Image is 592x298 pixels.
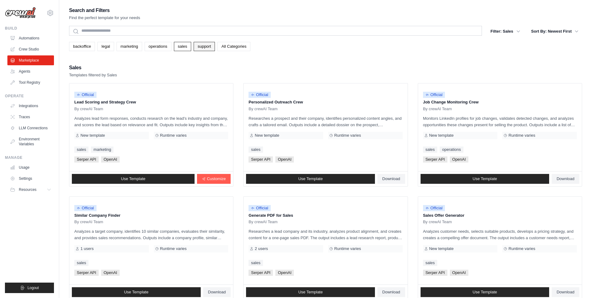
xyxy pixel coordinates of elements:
span: Runtime varies [334,246,361,251]
span: Download [557,176,574,181]
button: Logout [5,283,54,293]
a: operations [440,147,463,153]
span: New template [80,133,105,138]
a: sales [423,147,437,153]
span: OpenAI [450,270,468,276]
span: By crewAI Team [423,107,452,111]
span: Official [423,92,445,98]
a: Use Template [72,174,195,184]
span: Resources [19,187,36,192]
span: Runtime varies [160,133,187,138]
span: Serper API [423,270,447,276]
a: sales [174,42,191,51]
span: By crewAI Team [249,107,277,111]
span: New template [255,133,279,138]
a: legal [97,42,114,51]
span: New template [429,133,454,138]
a: Automations [7,33,54,43]
a: Tool Registry [7,78,54,87]
a: sales [249,147,263,153]
span: 2 users [255,246,268,251]
p: Job Change Monitoring Crew [423,99,577,105]
a: Download [377,174,405,184]
span: Official [74,205,97,211]
a: Use Template [246,287,375,297]
a: Download [552,174,579,184]
p: Templates filtered by Sales [69,72,117,78]
span: Serper API [249,156,273,163]
p: Analyzes lead form responses, conducts research on the lead's industry and company, and scores th... [74,115,228,128]
span: Download [382,176,400,181]
p: Lead Scoring and Strategy Crew [74,99,228,105]
a: backoffice [69,42,95,51]
span: By crewAI Team [423,219,452,224]
span: Use Template [121,176,145,181]
a: Use Template [421,287,549,297]
span: Use Template [473,290,497,295]
a: Environment Variables [7,134,54,149]
button: Filter: Sales [487,26,524,37]
span: Logout [27,285,39,290]
span: OpenAI [275,156,294,163]
span: 1 users [80,246,94,251]
a: Crew Studio [7,44,54,54]
a: Use Template [72,287,201,297]
span: OpenAI [101,156,120,163]
a: sales [423,260,437,266]
span: Official [74,92,97,98]
a: Marketplace [7,55,54,65]
a: Settings [7,174,54,183]
span: Download [557,290,574,295]
a: Customize [197,174,231,184]
a: Traces [7,112,54,122]
p: Analyzes customer needs, selects suitable products, develops a pricing strategy, and creates a co... [423,228,577,241]
a: marketing [117,42,142,51]
p: Analyzes a target company, identifies 10 similar companies, evaluates their similarity, and provi... [74,228,228,241]
a: sales [74,147,88,153]
span: OpenAI [275,270,294,276]
span: By crewAI Team [74,219,103,224]
span: Use Template [298,176,323,181]
span: Download [208,290,226,295]
span: Serper API [423,156,447,163]
span: Runtime varies [508,133,535,138]
span: Official [249,205,271,211]
span: Serper API [74,270,99,276]
img: Logo [5,7,36,19]
a: All Categories [217,42,250,51]
a: Download [203,287,231,297]
p: Find the perfect template for your needs [69,15,140,21]
a: LLM Connections [7,123,54,133]
div: Build [5,26,54,31]
button: Resources [7,185,54,195]
span: Runtime varies [334,133,361,138]
p: Researches a prospect and their company, identifies personalized content angles, and crafts a tai... [249,115,402,128]
span: Official [423,205,445,211]
p: Generate PDF for Sales [249,212,402,219]
span: Customize [207,176,226,181]
p: Personalized Outreach Crew [249,99,402,105]
span: OpenAI [101,270,120,276]
span: OpenAI [450,156,468,163]
a: support [194,42,215,51]
span: Serper API [74,156,99,163]
span: Serper API [249,270,273,276]
h2: Search and Filters [69,6,140,15]
a: Use Template [421,174,549,184]
a: Integrations [7,101,54,111]
h2: Sales [69,63,117,72]
button: Sort By: Newest First [528,26,582,37]
a: Agents [7,66,54,76]
span: Download [382,290,400,295]
div: Manage [5,155,54,160]
a: Download [377,287,405,297]
a: sales [249,260,263,266]
a: sales [74,260,88,266]
span: Official [249,92,271,98]
a: Use Template [246,174,375,184]
span: By crewAI Team [249,219,277,224]
span: Runtime varies [508,246,535,251]
p: Similar Company Finder [74,212,228,219]
p: Researches a lead company and its industry, analyzes product alignment, and creates content for a... [249,228,402,241]
span: New template [429,246,454,251]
